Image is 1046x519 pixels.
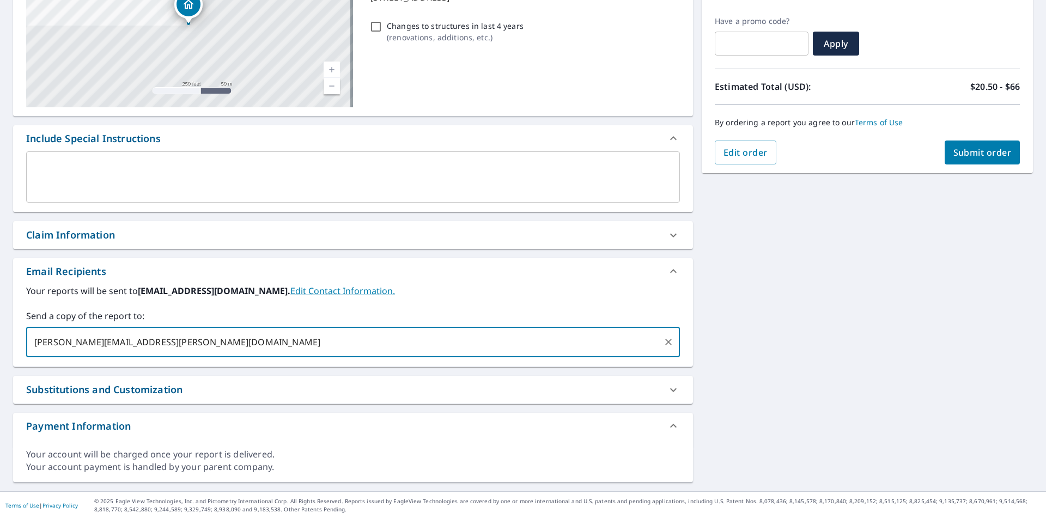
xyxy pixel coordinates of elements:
p: © 2025 Eagle View Technologies, Inc. and Pictometry International Corp. All Rights Reserved. Repo... [94,497,1041,514]
div: Your account payment is handled by your parent company. [26,461,680,473]
div: Email Recipients [26,264,106,279]
label: Your reports will be sent to [26,284,680,297]
a: Current Level 17, Zoom In [324,62,340,78]
p: $20.50 - $66 [970,80,1020,93]
p: Estimated Total (USD): [715,80,867,93]
p: ( renovations, additions, etc. ) [387,32,524,43]
button: Edit order [715,141,776,164]
div: Substitutions and Customization [26,382,183,397]
p: By ordering a report you agree to our [715,118,1020,127]
button: Submit order [945,141,1020,164]
button: Apply [813,32,859,56]
p: | [5,502,78,509]
label: Have a promo code? [715,16,808,26]
div: Payment Information [26,419,131,433]
div: Claim Information [13,221,693,249]
div: Your account will be charged once your report is delivered. [26,448,680,461]
div: Payment Information [13,413,693,439]
a: Terms of Use [5,502,39,509]
p: Changes to structures in last 4 years [387,20,524,32]
label: Send a copy of the report to: [26,309,680,322]
div: Email Recipients [13,258,693,284]
a: Current Level 17, Zoom Out [324,78,340,94]
span: Submit order [953,146,1012,158]
a: Terms of Use [855,117,903,127]
a: EditContactInfo [290,285,395,297]
button: Clear [661,334,676,350]
span: Edit order [723,146,768,158]
div: Substitutions and Customization [13,376,693,404]
div: Claim Information [26,228,115,242]
b: [EMAIL_ADDRESS][DOMAIN_NAME]. [138,285,290,297]
div: Include Special Instructions [26,131,161,146]
div: Include Special Instructions [13,125,693,151]
span: Apply [822,38,850,50]
a: Privacy Policy [42,502,78,509]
